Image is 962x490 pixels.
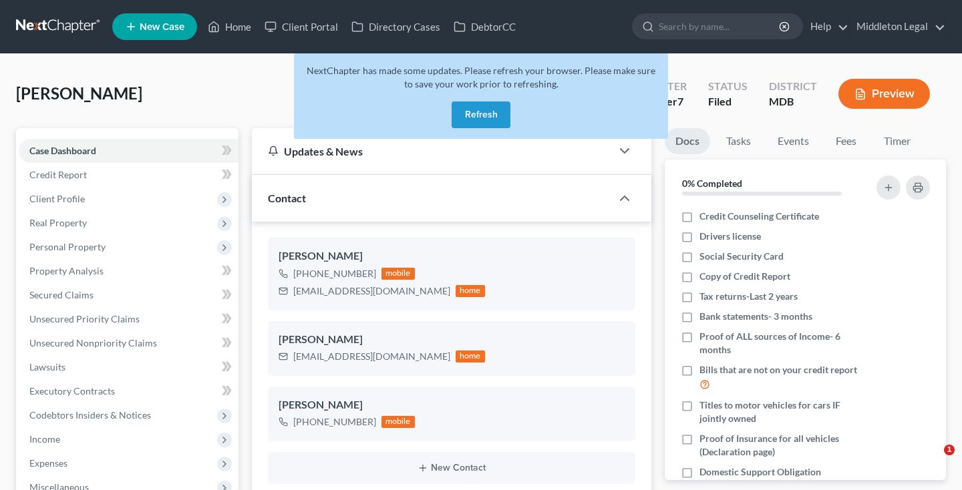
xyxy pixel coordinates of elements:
[279,397,625,413] div: [PERSON_NAME]
[307,65,655,89] span: NextChapter has made some updates. Please refresh your browser. Please make sure to save your wor...
[699,270,790,283] span: Copy of Credit Report
[19,379,238,403] a: Executory Contracts
[767,128,820,154] a: Events
[268,192,306,204] span: Contact
[345,15,447,39] a: Directory Cases
[699,330,864,356] span: Proof of ALL sources of Income- 6 months
[659,14,781,39] input: Search by name...
[29,313,140,324] span: Unsecured Priority Claims
[19,139,238,163] a: Case Dashboard
[19,283,238,307] a: Secured Claims
[29,409,151,421] span: Codebtors Insiders & Notices
[29,193,85,204] span: Client Profile
[29,265,104,276] span: Property Analysis
[29,217,87,228] span: Real Property
[29,457,67,469] span: Expenses
[19,355,238,379] a: Lawsuits
[677,95,683,107] span: 7
[29,241,106,252] span: Personal Property
[279,248,625,264] div: [PERSON_NAME]
[699,210,819,223] span: Credit Counseling Certificate
[16,83,142,103] span: [PERSON_NAME]
[708,94,748,109] div: Filed
[699,363,857,377] span: Bills that are not on your credit report
[279,463,625,473] button: New Contact
[804,15,848,39] a: Help
[456,350,485,362] div: home
[29,145,96,156] span: Case Dashboard
[825,128,868,154] a: Fees
[140,22,184,32] span: New Case
[29,433,60,445] span: Income
[201,15,258,39] a: Home
[699,290,798,303] span: Tax returns-Last 2 years
[381,416,415,428] div: mobile
[944,445,955,455] span: 1
[665,128,710,154] a: Docs
[838,79,930,109] button: Preview
[873,128,921,154] a: Timer
[452,101,510,128] button: Refresh
[29,289,94,300] span: Secured Claims
[850,15,945,39] a: Middleton Legal
[769,94,817,109] div: MDB
[29,337,157,348] span: Unsecured Nonpriority Claims
[699,250,784,263] span: Social Security Card
[381,268,415,280] div: mobile
[279,332,625,348] div: [PERSON_NAME]
[268,144,595,158] div: Updates & News
[29,361,65,373] span: Lawsuits
[682,178,742,189] strong: 0% Completed
[293,350,450,363] div: [EMAIL_ADDRESS][DOMAIN_NAME]
[19,307,238,331] a: Unsecured Priority Claims
[258,15,345,39] a: Client Portal
[19,331,238,355] a: Unsecured Nonpriority Claims
[699,399,864,425] span: Titles to motor vehicles for cars IF jointly owned
[29,169,87,180] span: Credit Report
[699,310,812,323] span: Bank statements- 3 months
[19,163,238,187] a: Credit Report
[293,284,450,298] div: [EMAIL_ADDRESS][DOMAIN_NAME]
[19,259,238,283] a: Property Analysis
[293,415,376,429] div: [PHONE_NUMBER]
[917,445,949,477] iframe: Intercom live chat
[456,285,485,297] div: home
[293,267,376,280] div: [PHONE_NUMBER]
[447,15,522,39] a: DebtorCC
[715,128,762,154] a: Tasks
[699,230,761,243] span: Drivers license
[29,385,115,397] span: Executory Contracts
[699,432,864,459] span: Proof of Insurance for all vehicles (Declaration page)
[769,79,817,94] div: District
[708,79,748,94] div: Status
